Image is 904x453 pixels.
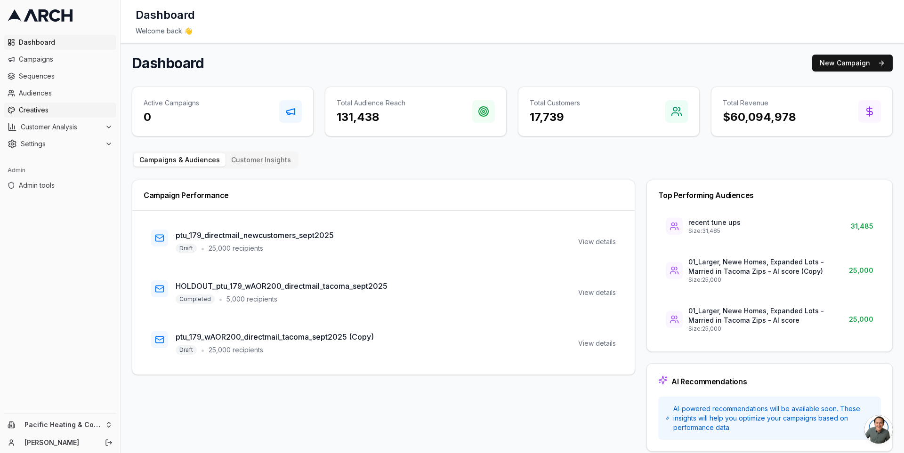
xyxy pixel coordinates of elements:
[864,415,893,444] div: Open chat
[176,331,374,342] h3: ptu_179_wAOR200_directmail_tacoma_sept2025 (Copy)
[144,98,199,108] p: Active Campaigns
[673,404,873,432] span: AI-powered recommendations will be available soon. These insights will help you optimize your cam...
[19,181,113,190] span: Admin tools
[132,55,204,72] h1: Dashboard
[578,339,616,348] div: View details
[136,8,195,23] h1: Dashboard
[144,191,623,199] div: Campaign Performance
[134,153,226,167] button: Campaigns & Audiences
[812,55,893,72] button: New Campaign
[530,98,580,108] p: Total Customers
[4,86,116,101] a: Audiences
[578,237,616,246] div: View details
[851,222,873,231] span: 31,485
[176,230,334,241] h3: ptu_179_directmail_newcustomers_sept2025
[849,266,873,275] span: 25,000
[201,243,205,254] span: •
[21,122,101,132] span: Customer Analysis
[688,218,741,227] p: recent tune ups
[723,110,796,125] h3: $60,094,978
[176,345,197,355] span: Draft
[849,315,873,324] span: 25,000
[209,345,263,355] span: 25,000 recipients
[218,294,223,305] span: •
[4,119,116,135] button: Customer Analysis
[209,244,263,253] span: 25,000 recipients
[144,110,199,125] h3: 0
[176,244,197,253] span: Draft
[4,52,116,67] a: Campaigns
[530,110,580,125] h3: 17,739
[4,35,116,50] a: Dashboard
[4,103,116,118] a: Creatives
[688,257,849,276] p: 01_Larger, Newe Homes, Expanded Lots - Married in Tacoma Zips - AI score (Copy)
[4,178,116,193] a: Admin tools
[337,110,405,125] h3: 131,438
[688,227,741,235] p: Size: 31,485
[4,163,116,178] div: Admin
[21,139,101,149] span: Settings
[688,276,849,284] p: Size: 25,000
[19,88,113,98] span: Audiences
[19,55,113,64] span: Campaigns
[4,417,116,432] button: Pacific Heating & Cooling
[19,72,113,81] span: Sequences
[226,153,297,167] button: Customer Insights
[201,344,205,356] span: •
[176,294,215,304] span: Completed
[658,191,881,199] div: Top Performing Audiences
[723,98,796,108] p: Total Revenue
[24,438,95,447] a: [PERSON_NAME]
[19,38,113,47] span: Dashboard
[19,105,113,115] span: Creatives
[226,294,277,304] span: 5,000 recipients
[337,98,405,108] p: Total Audience Reach
[578,288,616,297] div: View details
[671,378,747,385] div: AI Recommendations
[24,421,101,429] span: Pacific Heating & Cooling
[176,280,387,292] h3: HOLDOUT_ptu_179_wAOR200_directmail_tacoma_sept2025
[102,436,115,449] button: Log out
[688,325,849,333] p: Size: 25,000
[688,306,849,325] p: 01_Larger, Newe Homes, Expanded Lots - Married in Tacoma Zips - AI score
[136,26,889,36] div: Welcome back 👋
[4,69,116,84] a: Sequences
[4,136,116,151] button: Settings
